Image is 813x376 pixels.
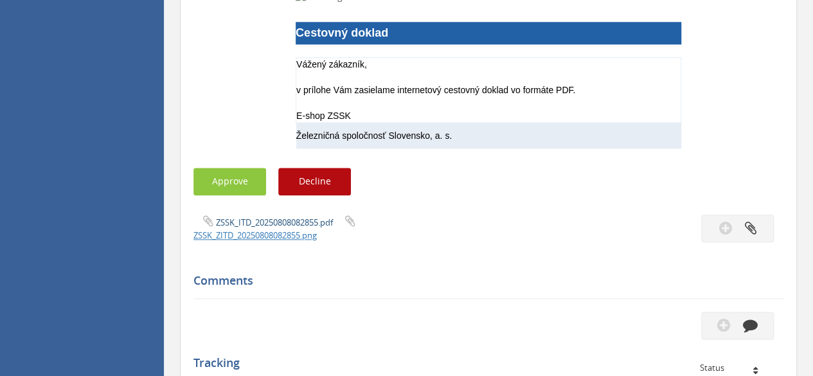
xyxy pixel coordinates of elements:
a: ZSSK_ZITD_20250808082855.png [193,229,317,241]
button: Approve [193,168,266,195]
td: Vážený zákazník, v prílohe Vám zasielame internetový cestovný doklad vo formáte PDF. E-shop ZSSK [296,58,681,123]
td: Železničná spoločnosť Slovensko, a. s. [296,123,476,148]
a: ZSSK_ITD_20250808082855.pdf [216,217,333,228]
button: Decline [278,168,351,195]
h5: Comments [193,274,774,287]
h5: Tracking [193,357,774,370]
div: Status [700,363,774,372]
b: Cestovný doklad [296,26,388,39]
